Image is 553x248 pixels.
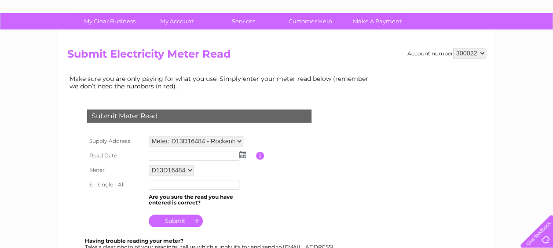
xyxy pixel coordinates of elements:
img: logo.png [19,23,64,50]
a: Blog [476,37,489,44]
a: 0333 014 3131 [387,4,448,15]
a: Contact [494,37,516,44]
a: Water [398,37,415,44]
input: Information [256,152,264,160]
div: Clear Business is a trading name of Verastar Limited (registered in [GEOGRAPHIC_DATA] No. 3667643... [69,5,485,43]
a: Services [207,13,280,29]
th: Read Date [85,149,146,163]
div: Submit Meter Read [87,109,311,123]
b: Having trouble reading your meter? [85,237,183,244]
a: Telecoms [445,37,471,44]
div: Account number [407,48,486,58]
a: My Account [140,13,213,29]
a: Make A Payment [341,13,414,29]
img: ... [239,151,246,158]
th: Supply Address [85,134,146,149]
a: Log out [524,37,545,44]
td: Are you sure the read you have entered is correct? [146,192,256,208]
a: Customer Help [274,13,347,29]
a: Energy [420,37,439,44]
th: S - Single - All [85,178,146,192]
h2: Submit Electricity Meter Read [67,48,486,65]
input: Submit [149,215,203,227]
th: Meter [85,163,146,178]
td: Make sure you are only paying for what you use. Simply enter your meter read below (remember we d... [67,73,375,91]
a: My Clear Business [73,13,146,29]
